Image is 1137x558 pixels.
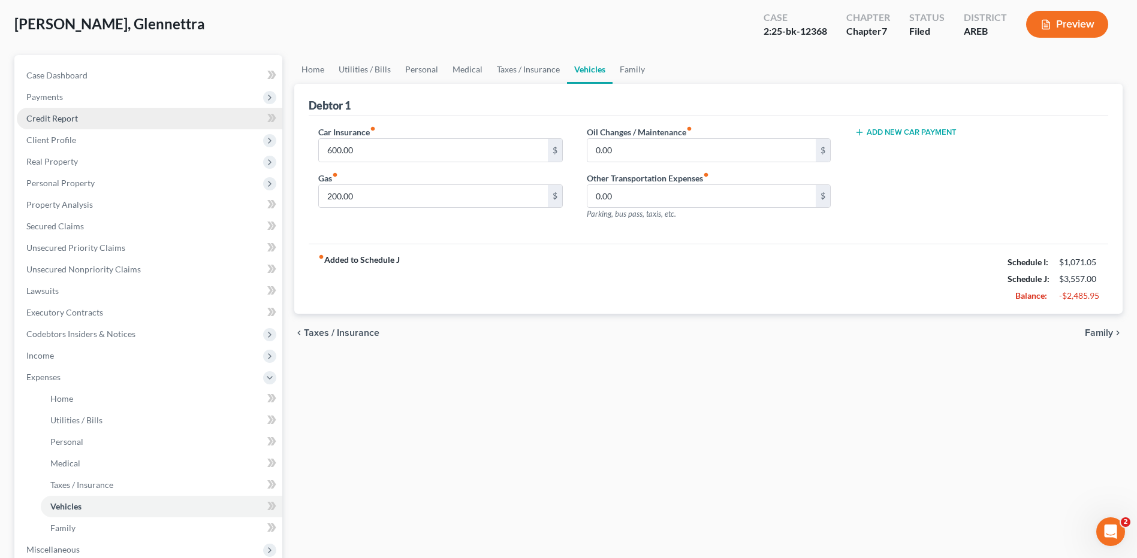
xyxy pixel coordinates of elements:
[567,55,613,84] a: Vehicles
[1059,256,1099,268] div: $1,071.05
[1008,274,1049,284] strong: Schedule J:
[490,55,567,84] a: Taxes / Insurance
[764,25,827,38] div: 2:25-bk-12368
[304,328,379,338] span: Taxes / Insurance
[50,501,82,511] span: Vehicles
[318,254,400,304] strong: Added to Schedule J
[1113,328,1123,338] i: chevron_right
[41,388,282,410] a: Home
[587,126,692,138] label: Oil Changes / Maintenance
[1121,517,1130,527] span: 2
[964,25,1007,38] div: AREB
[587,185,816,208] input: --
[1096,517,1125,546] iframe: Intercom live chat
[26,135,76,145] span: Client Profile
[17,259,282,280] a: Unsecured Nonpriority Claims
[26,350,54,360] span: Income
[41,431,282,453] a: Personal
[41,496,282,517] a: Vehicles
[1026,11,1108,38] button: Preview
[764,11,827,25] div: Case
[548,185,562,208] div: $
[370,126,376,132] i: fiber_manual_record
[331,55,398,84] a: Utilities / Bills
[17,65,282,86] a: Case Dashboard
[14,15,205,32] span: [PERSON_NAME], Glennettra
[26,286,59,296] span: Lawsuits
[1085,328,1113,338] span: Family
[26,70,88,80] span: Case Dashboard
[50,436,83,447] span: Personal
[319,139,547,162] input: --
[1015,290,1047,301] strong: Balance:
[1059,273,1099,285] div: $3,557.00
[587,209,676,219] span: Parking, bus pass, taxis, etc.
[909,25,945,38] div: Filed
[50,523,76,533] span: Family
[26,372,61,382] span: Expenses
[17,194,282,216] a: Property Analysis
[332,172,338,178] i: fiber_manual_record
[26,544,80,554] span: Miscellaneous
[846,25,890,38] div: Chapter
[26,113,78,123] span: Credit Report
[26,156,78,166] span: Real Property
[587,172,709,184] label: Other Transportation Expenses
[17,237,282,259] a: Unsecured Priority Claims
[294,328,379,338] button: chevron_left Taxes / Insurance
[17,302,282,323] a: Executory Contracts
[50,393,73,404] span: Home
[816,185,830,208] div: $
[41,517,282,539] a: Family
[26,329,135,339] span: Codebtors Insiders & Notices
[41,410,282,431] a: Utilities / Bills
[41,453,282,474] a: Medical
[909,11,945,25] div: Status
[309,98,351,113] div: Debtor 1
[882,25,887,37] span: 7
[318,172,338,184] label: Gas
[846,11,890,25] div: Chapter
[1085,328,1123,338] button: Family chevron_right
[964,11,1007,25] div: District
[26,221,84,231] span: Secured Claims
[294,328,304,338] i: chevron_left
[318,126,376,138] label: Car Insurance
[855,128,957,137] button: Add New Car Payment
[703,172,709,178] i: fiber_manual_record
[17,216,282,237] a: Secured Claims
[50,458,80,468] span: Medical
[26,199,93,210] span: Property Analysis
[1008,257,1048,267] strong: Schedule I:
[26,92,63,102] span: Payments
[50,480,113,490] span: Taxes / Insurance
[587,139,816,162] input: --
[318,254,324,260] i: fiber_manual_record
[445,55,490,84] a: Medical
[26,264,141,274] span: Unsecured Nonpriority Claims
[686,126,692,132] i: fiber_manual_record
[17,108,282,129] a: Credit Report
[50,415,102,425] span: Utilities / Bills
[41,474,282,496] a: Taxes / Insurance
[26,178,95,188] span: Personal Property
[816,139,830,162] div: $
[26,242,125,253] span: Unsecured Priority Claims
[294,55,331,84] a: Home
[613,55,652,84] a: Family
[398,55,445,84] a: Personal
[319,185,547,208] input: --
[1059,290,1099,302] div: -$2,485.95
[17,280,282,302] a: Lawsuits
[26,307,103,317] span: Executory Contracts
[548,139,562,162] div: $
